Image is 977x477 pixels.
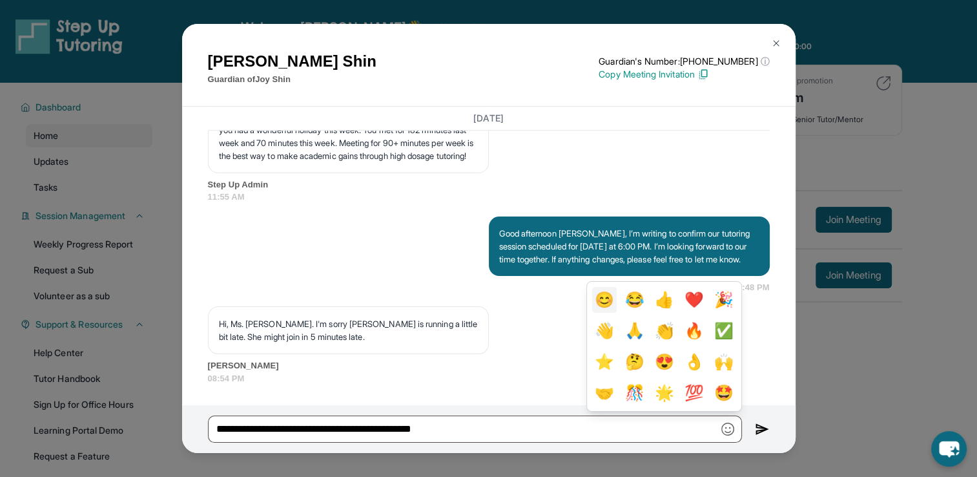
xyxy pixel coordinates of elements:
[592,287,617,313] button: 😊
[760,55,769,68] span: ⓘ
[219,317,478,343] p: Hi, Ms. [PERSON_NAME]. I'm sorry [PERSON_NAME] is running a little bit late. She might join in 5 ...
[592,349,617,375] button: ⭐
[622,380,646,406] button: 🎊
[721,423,734,436] img: Emoji
[682,318,706,344] button: 🔥
[682,380,706,406] button: 💯
[208,112,770,125] h3: [DATE]
[208,191,770,204] span: 11:55 AM
[682,287,706,313] button: ❤️
[208,73,376,86] p: Guardian of Joy Shin
[599,68,769,81] p: Copy Meeting Invitation
[652,318,676,344] button: 👏
[622,318,646,344] button: 🙏
[682,349,706,375] button: 👌
[697,69,709,80] img: Copy Icon
[652,380,676,406] button: 🌟
[208,50,376,73] h1: [PERSON_NAME] Shin
[712,318,736,344] button: ✅
[208,372,770,385] span: 08:54 PM
[652,287,676,313] button: 👍
[712,349,736,375] button: 🙌
[599,55,769,68] p: Guardian's Number: [PHONE_NUMBER]
[622,349,646,375] button: 🤔
[592,318,617,344] button: 👋
[712,380,736,406] button: 🤩
[931,431,967,467] button: chat-button
[592,380,617,406] button: 🤝
[499,227,759,266] p: Good afternoon [PERSON_NAME], I’m writing to confirm our tutoring session scheduled for [DATE] at...
[208,178,770,191] span: Step Up Admin
[712,287,736,313] button: 🎉
[652,349,676,375] button: 😍
[208,359,770,372] span: [PERSON_NAME]
[733,281,770,294] span: 08:48 PM
[755,421,770,437] img: Send icon
[771,38,781,48] img: Close Icon
[622,287,646,313] button: 😂
[219,111,478,162] p: We hope your student's school year is off to a great start, and we hope you had a wonderful holid...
